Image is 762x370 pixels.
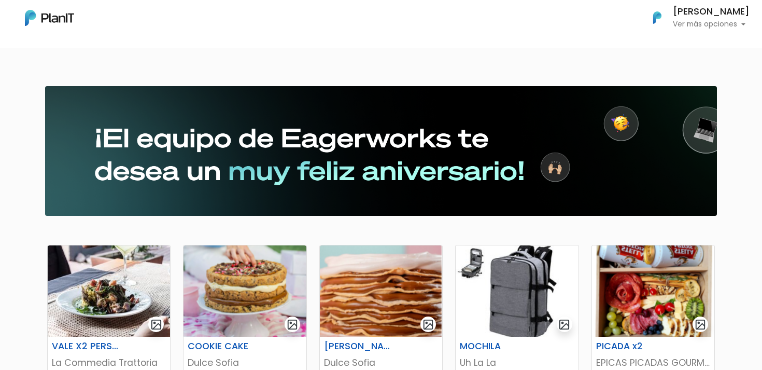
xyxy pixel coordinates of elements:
[673,7,750,17] h6: [PERSON_NAME]
[48,245,170,337] img: thumb_WhatsApp_Image_2022-06-22_at_3.14.10_PM.jpeg
[596,356,710,369] p: EPICAS PICADAS GOURMET
[150,319,162,331] img: gallery-light
[646,6,669,29] img: PlanIt Logo
[558,319,570,331] img: gallery-light
[592,245,714,337] img: thumb_Captura_de_pantalla_2025-06-30_170319.png
[318,341,402,352] h6: [PERSON_NAME]
[456,245,578,337] img: thumb_WhatsApp_Image_2025-06-21_at_11.33.34.jpeg
[673,21,750,28] p: Ver más opciones
[695,319,707,331] img: gallery-light
[287,319,299,331] img: gallery-light
[640,4,750,31] button: PlanIt Logo [PERSON_NAME] Ver más opciones
[590,341,674,352] h6: PICADA x2
[184,245,306,337] img: thumb_Captura_de_pantalla_2025-05-21_162906.png
[181,341,266,352] h6: COOKIE CAKE
[25,10,74,26] img: PlanIt Logo
[460,356,574,369] p: Uh La La
[320,245,442,337] img: thumb_Captura_de_pantalla_2025-05-21_163916.png
[46,341,130,352] h6: VALE X2 PERSONAS
[324,356,438,369] p: Dulce Sofia
[422,319,434,331] img: gallery-light
[188,356,302,369] p: Dulce Sofia
[454,341,538,352] h6: MOCHILA
[52,356,166,369] p: La Commedia Trattoria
